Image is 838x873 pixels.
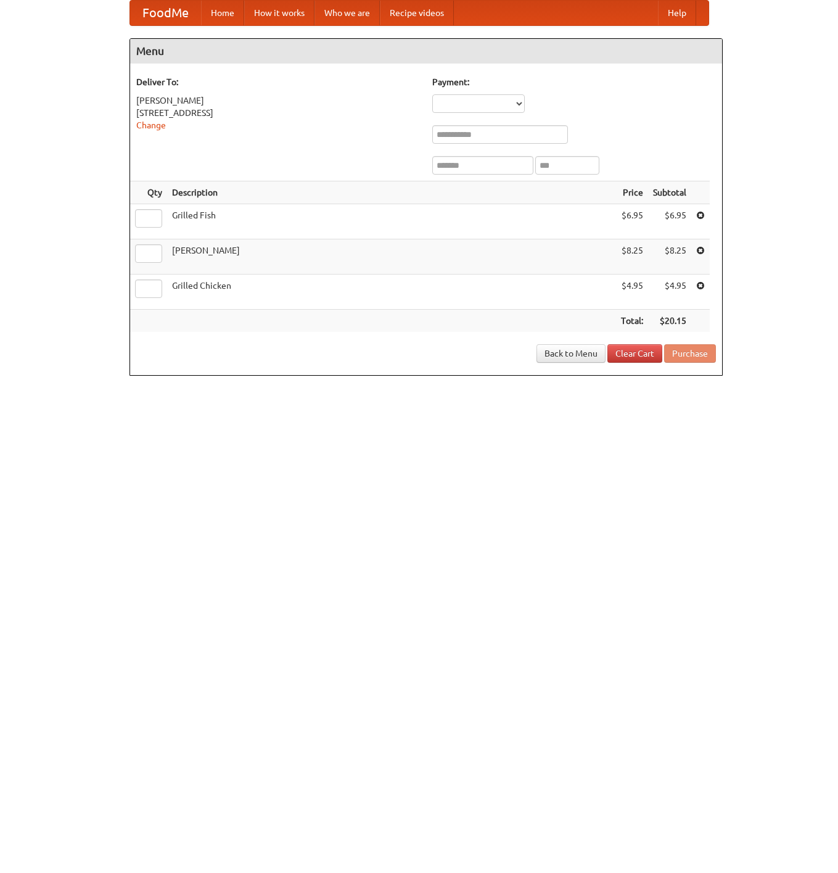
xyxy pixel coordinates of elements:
[648,275,691,310] td: $4.95
[136,120,166,130] a: Change
[664,344,716,363] button: Purchase
[616,204,648,239] td: $6.95
[616,275,648,310] td: $4.95
[167,275,616,310] td: Grilled Chicken
[658,1,696,25] a: Help
[607,344,662,363] a: Clear Cart
[648,181,691,204] th: Subtotal
[432,76,716,88] h5: Payment:
[536,344,606,363] a: Back to Menu
[616,239,648,275] td: $8.25
[130,39,722,64] h4: Menu
[136,76,420,88] h5: Deliver To:
[130,181,167,204] th: Qty
[201,1,244,25] a: Home
[616,181,648,204] th: Price
[167,204,616,239] td: Grilled Fish
[167,239,616,275] td: [PERSON_NAME]
[130,1,201,25] a: FoodMe
[648,239,691,275] td: $8.25
[648,204,691,239] td: $6.95
[136,94,420,107] div: [PERSON_NAME]
[244,1,314,25] a: How it works
[616,310,648,333] th: Total:
[314,1,380,25] a: Who we are
[167,181,616,204] th: Description
[648,310,691,333] th: $20.15
[136,107,420,119] div: [STREET_ADDRESS]
[380,1,454,25] a: Recipe videos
